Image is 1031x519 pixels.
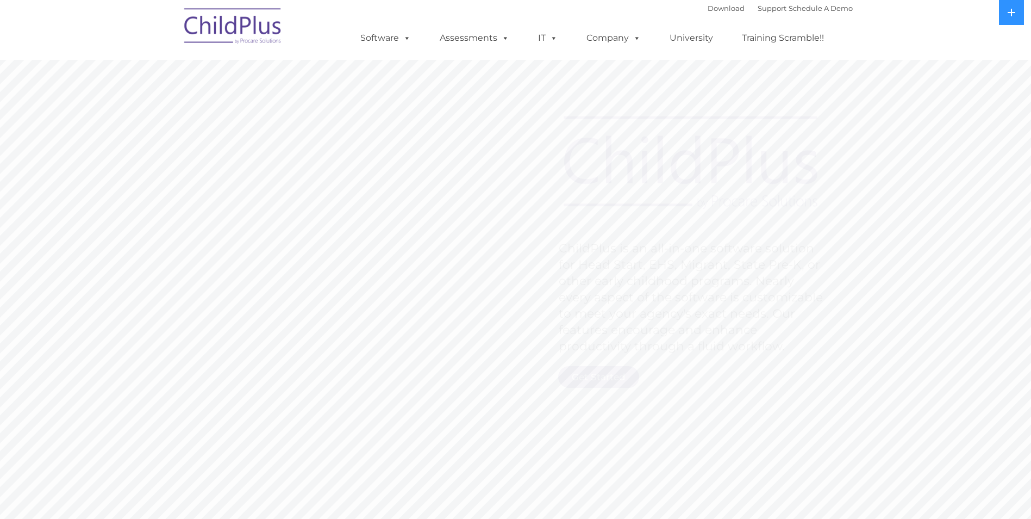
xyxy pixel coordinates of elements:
a: Get Started [558,366,639,388]
a: Software [349,27,422,49]
font: | [708,4,853,13]
a: University [659,27,724,49]
img: ChildPlus by Procare Solutions [179,1,288,55]
a: Schedule A Demo [789,4,853,13]
a: Training Scramble!! [731,27,835,49]
a: IT [527,27,568,49]
a: Support [758,4,786,13]
rs-layer: ChildPlus is an all-in-one software solution for Head Start, EHS, Migrant, State Pre-K, or other ... [559,240,828,355]
a: Download [708,4,745,13]
a: Assessments [429,27,520,49]
a: Company [576,27,652,49]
